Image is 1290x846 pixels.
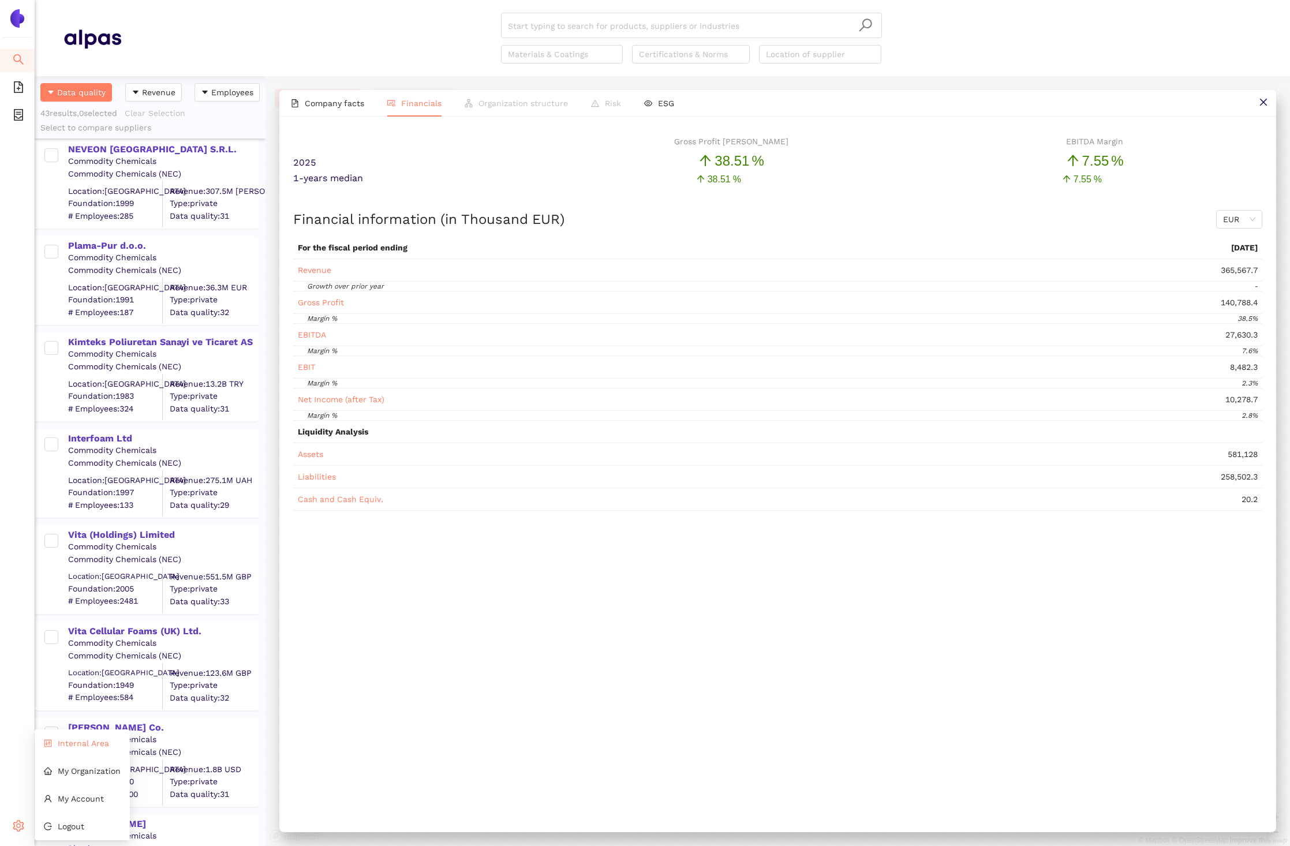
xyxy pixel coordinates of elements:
[13,50,24,73] span: search
[1225,330,1258,339] span: 27,630.3
[605,99,621,108] span: Risk
[68,403,162,414] span: # Employees: 324
[1259,98,1268,107] span: close
[305,99,364,108] span: Company facts
[298,450,323,459] span: Assets
[478,99,568,108] span: Organization structure
[1082,153,1090,169] span: 7
[170,487,257,499] span: Type: private
[170,680,257,691] span: Type: private
[717,174,730,184] span: .51
[858,18,873,32] span: search
[387,99,395,107] span: fund-view
[68,239,257,252] div: Plama-Pur d.o.o.
[68,571,162,581] div: Location: [GEOGRAPHIC_DATA]
[170,571,257,582] div: Revenue: 551.5M GBP
[1221,298,1258,307] span: 140,788.4
[298,265,331,275] span: Revenue
[1242,411,1258,420] span: 2.8%
[170,692,257,703] span: Data quality: 32
[68,625,257,638] div: Vita Cellular Foams (UK) Ltd.
[170,210,257,222] span: Data quality: 31
[1242,347,1258,355] span: 7.6%
[68,721,257,734] div: [PERSON_NAME] Co.
[68,692,162,703] span: # Employees: 584
[1242,379,1258,387] span: 2.3%
[58,822,84,831] span: Logout
[68,252,257,264] div: Commodity Chemicals
[68,306,162,318] span: # Employees: 187
[40,122,260,134] div: Select to compare suppliers
[63,24,121,53] img: Homepage
[298,330,326,339] span: EBITDA
[68,349,257,360] div: Commodity Chemicals
[170,667,257,679] div: Revenue: 123.6M GBP
[125,83,182,102] button: caret-downRevenue
[1221,265,1258,275] span: 365,567.7
[68,198,162,209] span: Foundation: 1999
[40,83,112,102] button: caret-downData quality
[733,172,741,186] span: %
[8,9,27,28] img: Logo
[68,156,257,167] div: Commodity Chemicals
[44,739,52,747] span: control
[674,135,788,148] div: Gross Profit [PERSON_NAME]
[1230,362,1258,372] span: 8,482.3
[465,99,473,107] span: apartment
[298,427,368,436] span: Liquidity Analysis
[68,445,257,456] div: Commodity Chemicals
[132,88,140,98] span: caret-down
[298,243,407,252] span: For the fiscal period ending
[307,379,337,387] span: Margin %
[47,88,55,98] span: caret-down
[1079,174,1091,184] span: .55
[1062,174,1071,184] span: arrow-up
[1066,135,1124,148] div: EBITDA Margin
[307,282,384,290] span: Growth over prior year
[170,294,257,306] span: Type: private
[68,529,257,541] div: Vita (Holdings) Limited
[1250,90,1276,116] button: close
[644,99,652,107] span: eye
[142,86,175,99] span: Revenue
[170,391,257,402] span: Type: private
[201,88,209,98] span: caret-down
[68,361,257,373] div: Commodity Chemicals (NEC)
[68,169,257,180] div: Commodity Chemicals (NEC)
[68,596,162,607] span: # Employees: 2481
[170,788,257,800] span: Data quality: 31
[170,499,257,511] span: Data quality: 29
[68,499,162,511] span: # Employees: 133
[68,336,257,349] div: Kimteks Poliuretan Sanayi ve Ticaret AS
[211,86,253,99] span: Employees
[68,282,162,293] div: Location: [GEOGRAPHIC_DATA]
[298,495,383,504] span: Cash and Cash Equiv.
[68,541,257,553] div: Commodity Chemicals
[715,153,730,169] span: 38
[1223,211,1255,228] span: EUR
[1090,153,1109,169] span: .55
[1237,315,1258,323] span: 38.5%
[1231,243,1258,252] span: [DATE]
[44,767,52,775] span: home
[1242,495,1258,504] span: 20.2
[170,583,257,595] span: Type: private
[68,763,162,775] div: Location: [GEOGRAPHIC_DATA]
[13,105,24,128] span: container
[68,734,257,746] div: Commodity Chemicals
[170,198,257,209] span: Type: private
[68,487,162,499] span: Foundation: 1997
[68,143,257,156] div: NEVEON [GEOGRAPHIC_DATA] S.R.L.
[68,667,162,677] div: Location: [GEOGRAPHIC_DATA]
[293,210,564,230] h2: Financial information (in Thousand EUR)
[751,150,764,172] span: %
[68,432,257,445] div: Interfoam Ltd
[124,104,193,122] button: Clear Selection
[1074,174,1079,184] span: 7
[170,185,257,197] div: Revenue: 307.5M [PERSON_NAME]
[1228,450,1258,459] span: 581,128
[68,747,257,758] div: Commodity Chemicals (NEC)
[291,99,299,107] span: file-text
[298,395,384,404] span: Net Income (after Tax)
[68,583,162,594] span: Foundation: 2005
